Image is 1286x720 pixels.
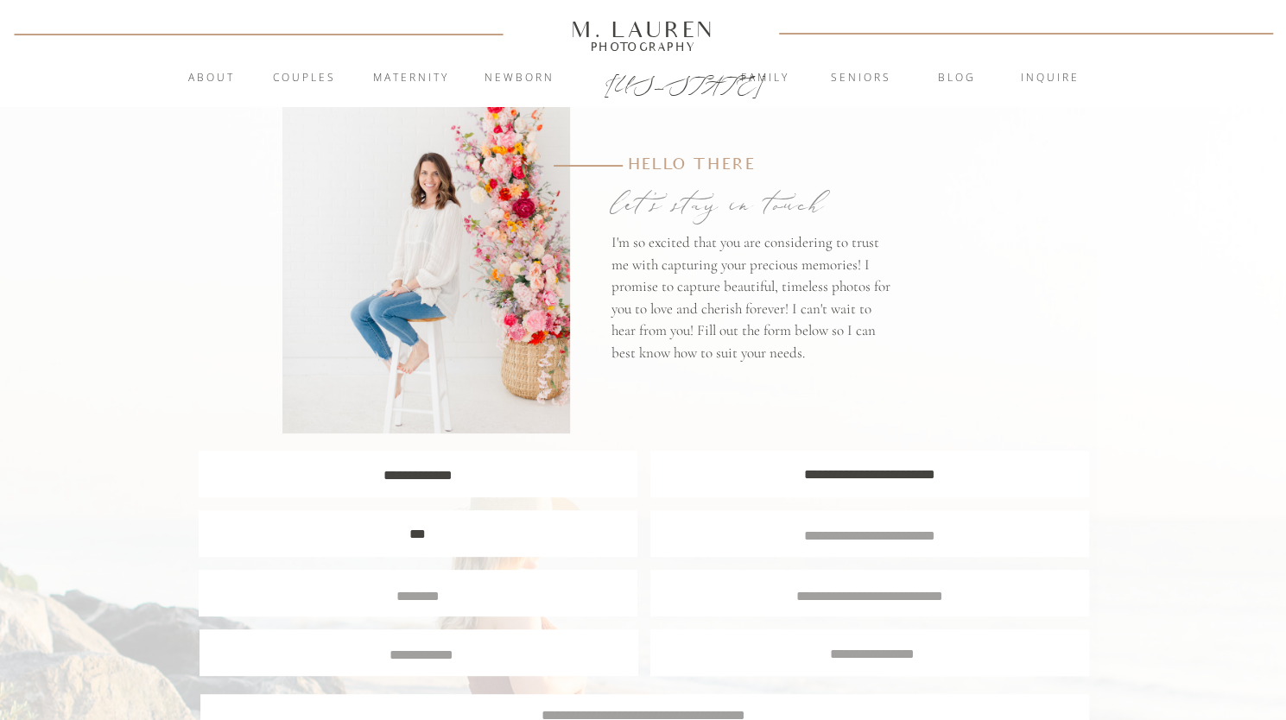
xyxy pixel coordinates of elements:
a: Seniors [814,70,908,87]
p: I'm so excited that you are considering to trust me with capturing your precious memories! I prom... [611,231,896,378]
p: let's stay in touch [611,180,895,227]
a: About [179,70,245,87]
a: Couples [258,70,352,87]
p: Hello there [628,153,851,180]
a: M. Lauren [520,20,767,39]
a: [US_STATE] [605,71,683,92]
a: Family [719,70,812,87]
a: inquire [1004,70,1097,87]
a: Newborn [473,70,567,87]
a: blog [910,70,1004,87]
a: Maternity [364,70,458,87]
a: Photography [564,42,723,51]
